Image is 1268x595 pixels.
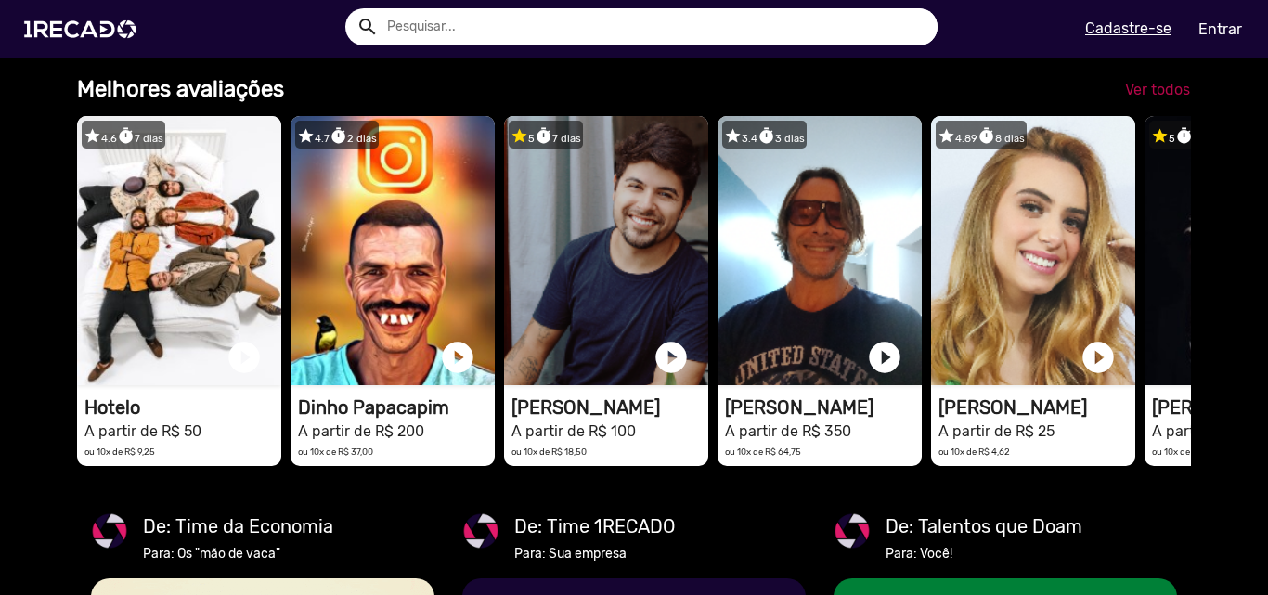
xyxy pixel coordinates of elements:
video: 1RECADO vídeos dedicados para fãs e empresas [931,116,1135,385]
h1: Hotelo [84,396,281,419]
video: 1RECADO vídeos dedicados para fãs e empresas [291,116,495,385]
a: play_circle_filled [439,339,476,376]
small: A partir de R$ 100 [511,422,636,440]
input: Pesquisar... [373,8,938,45]
mat-card-subtitle: Para: Você! [886,544,1082,563]
mat-card-title: De: Time da Economia [143,512,333,540]
h1: [PERSON_NAME] [938,396,1135,419]
a: play_circle_filled [1080,339,1117,376]
small: ou 10x de R$ 64,75 [725,446,801,457]
video: 1RECADO vídeos dedicados para fãs e empresas [718,116,922,385]
mat-card-title: De: Time 1RECADO [514,512,676,540]
h1: Dinho Papacapim [298,396,495,419]
a: play_circle_filled [653,339,690,376]
b: Melhores avaliações [77,76,284,102]
video: 1RECADO vídeos dedicados para fãs e empresas [77,116,281,385]
a: play_circle_filled [226,339,263,376]
h1: [PERSON_NAME] [511,396,708,419]
button: Example home icon [350,9,382,42]
a: Entrar [1186,13,1254,45]
small: A partir de R$ 350 [725,422,851,440]
small: ou 10x de R$ 4,62 [938,446,1010,457]
a: play_circle_filled [866,339,903,376]
u: Cadastre-se [1085,19,1171,37]
small: ou 10x de R$ 18,50 [511,446,587,457]
mat-card-title: De: Talentos que Doam [886,512,1082,540]
small: ou 10x de R$ 37,00 [298,446,373,457]
small: ou 10x de R$ 9,25 [1152,446,1223,457]
mat-card-subtitle: Para: Os "mão de vaca" [143,544,333,563]
span: Ver todos [1125,81,1190,98]
video: 1RECADO vídeos dedicados para fãs e empresas [504,116,708,385]
mat-icon: Example home icon [356,16,379,38]
small: A partir de R$ 200 [298,422,424,440]
small: ou 10x de R$ 9,25 [84,446,155,457]
small: A partir de R$ 25 [938,422,1055,440]
h1: [PERSON_NAME] [725,396,922,419]
small: A partir de R$ 50 [84,422,201,440]
mat-card-subtitle: Para: Sua empresa [514,544,676,563]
